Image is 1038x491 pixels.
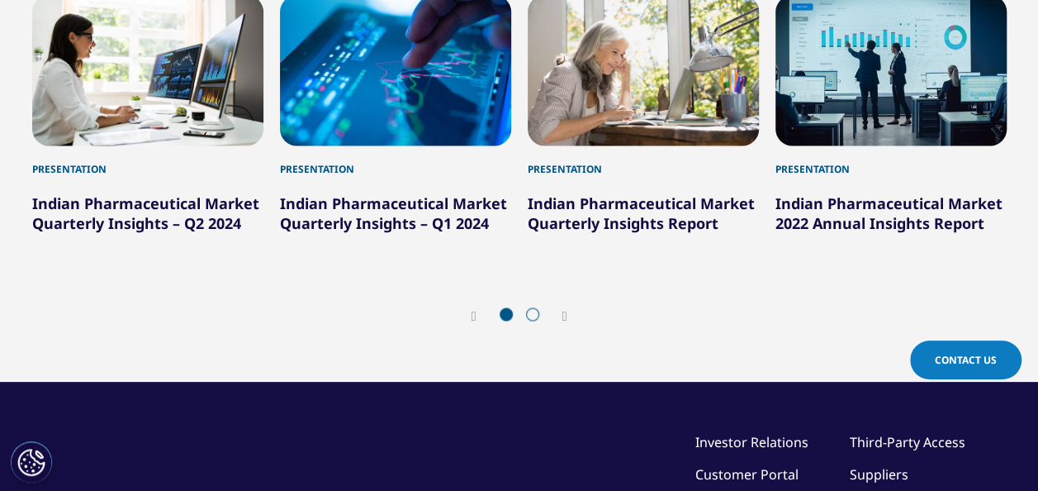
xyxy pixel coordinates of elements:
a: Indian Pharmaceutical Market Quarterly Insights – Q1 2024 [280,193,507,233]
div: Presentation [32,145,263,177]
div: Presentation [528,145,759,177]
a: Customer Portal [695,465,799,483]
span: Contact Us [935,353,997,367]
div: Next slide [546,307,567,323]
a: Contact Us [910,341,1021,379]
a: Indian Pharmaceutical Market Quarterly Insights – Q2 2024 [32,193,259,233]
div: Presentation [775,145,1007,177]
button: Cookie Settings [11,441,52,483]
div: Presentation [280,145,511,177]
div: Previous slide [472,307,493,323]
a: Third-Party Access [850,432,965,450]
a: Investor Relations [695,432,808,450]
a: Indian Pharmaceutical Market Quarterly Insights Report [528,193,755,233]
a: Suppliers [850,465,908,483]
a: Indian Pharmaceutical Market 2022 Annual Insights Report [775,193,1002,233]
